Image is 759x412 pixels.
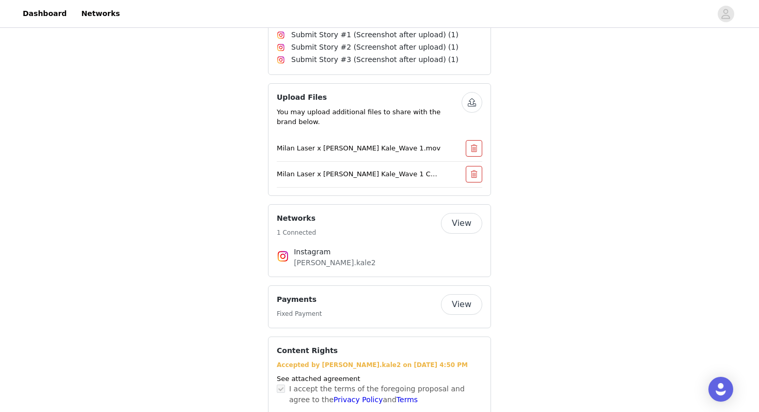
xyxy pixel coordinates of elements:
[277,107,462,127] p: You may upload additional files to share with the brand below.
[277,169,441,179] p: Milan Laser x [PERSON_NAME] Kale_Wave 1 Caption.docx
[277,43,285,52] img: Instagram Icon
[294,247,465,257] h4: Instagram
[277,374,482,384] p: See attached agreement
[75,2,126,25] a: Networks
[291,29,458,40] span: Submit Story #1 (Screenshot after upload) (1)
[289,384,482,405] p: I accept the terms of the foregoing proposal and agree to the and
[277,345,338,356] h4: Content Rights
[277,92,462,103] h4: Upload Files
[294,257,465,268] p: [PERSON_NAME].kale2
[277,143,441,154] p: Milan Laser x [PERSON_NAME] Kale_Wave 1.mov
[277,309,322,318] h5: Fixed Payment
[277,250,289,263] img: Instagram Icon
[277,56,285,64] img: Instagram Icon
[397,395,418,404] a: Terms
[334,395,383,404] a: Privacy Policy
[277,294,322,305] h4: Payments
[291,54,458,65] span: Submit Story #3 (Screenshot after upload) (1)
[268,204,491,277] div: Networks
[441,294,482,315] button: View
[708,377,733,402] div: Open Intercom Messenger
[441,213,482,234] button: View
[277,360,482,370] div: Accepted by [PERSON_NAME].kale2 on [DATE] 4:50 PM
[17,2,73,25] a: Dashboard
[268,285,491,328] div: Payments
[291,42,458,53] span: Submit Story #2 (Screenshot after upload) (1)
[277,31,285,39] img: Instagram Icon
[277,213,316,224] h4: Networks
[277,228,316,237] h5: 1 Connected
[721,6,731,22] div: avatar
